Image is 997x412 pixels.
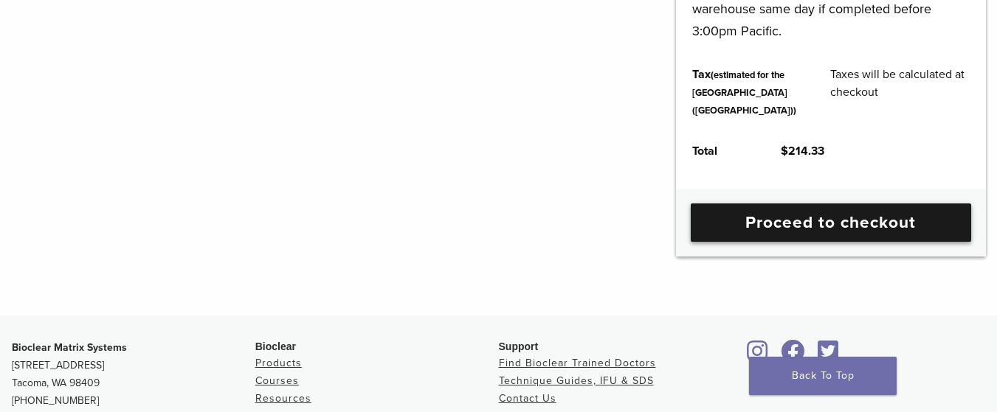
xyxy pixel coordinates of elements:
th: Tax [676,54,813,130]
span: Bioclear [255,341,296,352]
small: (estimated for the [GEOGRAPHIC_DATA] ([GEOGRAPHIC_DATA])) [692,69,796,116]
a: Back To Top [749,357,897,395]
a: Bioclear [742,349,773,363]
p: [STREET_ADDRESS] Tacoma, WA 98409 [PHONE_NUMBER] [12,339,255,410]
bdi: 214.33 [781,144,824,158]
strong: Bioclear Matrix Systems [12,341,127,354]
span: Support [499,341,539,352]
span: $ [781,144,788,158]
a: Courses [255,374,299,387]
a: Contact Us [499,392,556,405]
a: Proceed to checkout [691,203,971,242]
td: Taxes will be calculated at checkout [813,54,986,130]
a: Bioclear [776,349,810,363]
a: Technique Guides, IFU & SDS [499,374,654,387]
a: Find Bioclear Trained Doctors [499,357,656,369]
a: Products [255,357,302,369]
a: Bioclear [813,349,844,363]
th: Total [676,130,765,172]
a: Resources [255,392,311,405]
